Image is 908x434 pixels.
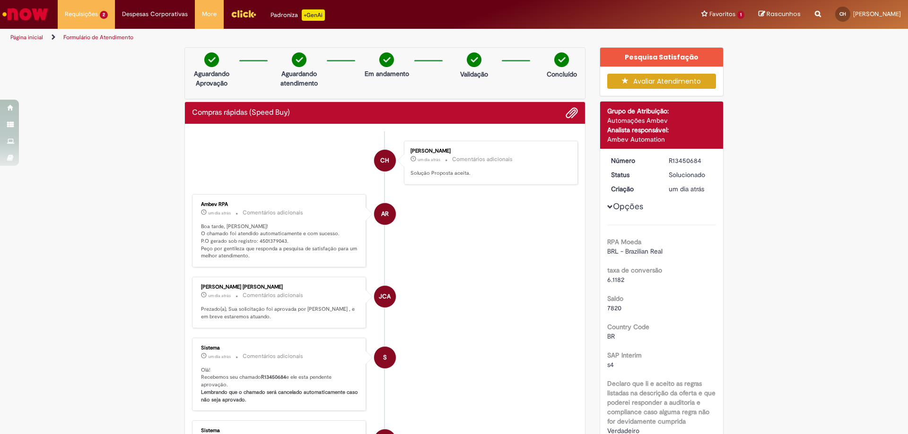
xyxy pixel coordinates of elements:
[381,203,389,225] span: AR
[201,284,358,290] div: [PERSON_NAME] [PERSON_NAME]
[410,148,568,154] div: [PERSON_NAME]
[201,306,358,320] p: Prezado(a), Sua solicitação foi aprovada por [PERSON_NAME] , e em breve estaremos atuando.
[607,304,621,312] span: 7820
[201,366,358,404] p: Olá! Recebemos seu chamado e ele esta pendente aprovação.
[418,157,440,162] time: 27/08/2025 14:18:31
[383,346,387,369] span: S
[204,52,219,67] img: check-circle-green.png
[208,210,231,216] span: um dia atrás
[600,48,724,67] div: Pesquisa Satisfação
[604,170,662,179] dt: Status
[7,29,598,46] ul: Trilhas de página
[201,223,358,260] p: Boa tarde, [PERSON_NAME]! O chamado foi atendido automaticamente e com sucesso. P.O gerado sob re...
[759,10,801,19] a: Rascunhos
[374,150,396,171] div: Camila Huber
[243,352,303,360] small: Comentários adicionais
[669,185,704,193] time: 27/08/2025 08:14:56
[607,125,716,135] div: Analista responsável:
[607,266,662,274] b: taxa de conversão
[276,69,322,88] p: Aguardando atendimento
[374,347,396,368] div: System
[379,52,394,67] img: check-circle-green.png
[607,351,642,359] b: SAP Interim
[122,9,188,19] span: Despesas Corporativas
[418,157,440,162] span: um dia atrás
[100,11,108,19] span: 2
[607,247,663,255] span: BRL - Brazilian Real
[365,69,409,78] p: Em andamento
[208,354,231,359] span: um dia atrás
[231,7,256,21] img: click_logo_yellow_360x200.png
[374,203,396,225] div: Ambev RPA
[201,389,359,403] b: Lembrando que o chamado será cancelado automaticamente caso não seja aprovado.
[607,116,716,125] div: Automações Ambev
[374,286,396,307] div: Julia Casellatto Antonioli
[379,285,391,308] span: JCA
[208,354,231,359] time: 27/08/2025 08:15:09
[607,360,614,369] span: s4
[380,149,389,172] span: CH
[767,9,801,18] span: Rascunhos
[547,69,577,79] p: Concluído
[63,34,133,41] a: Formulário de Atendimento
[243,209,303,217] small: Comentários adicionais
[208,210,231,216] time: 27/08/2025 14:10:23
[737,11,744,19] span: 1
[201,202,358,207] div: Ambev RPA
[604,156,662,165] dt: Número
[292,52,306,67] img: check-circle-green.png
[554,52,569,67] img: check-circle-green.png
[607,323,649,331] b: Country Code
[189,69,235,88] p: Aguardando Aprovação
[271,9,325,21] div: Padroniza
[669,170,713,179] div: Solucionado
[853,10,901,18] span: [PERSON_NAME]
[202,9,217,19] span: More
[201,345,358,351] div: Sistema
[604,184,662,194] dt: Criação
[669,184,713,194] div: 27/08/2025 08:14:56
[208,293,231,298] time: 27/08/2025 13:35:44
[669,185,704,193] span: um dia atrás
[65,9,98,19] span: Requisições
[607,106,716,116] div: Grupo de Atribuição:
[302,9,325,21] p: +GenAi
[208,293,231,298] span: um dia atrás
[607,275,624,284] span: 6.1182
[607,379,716,425] b: Declaro que li e aceito as regras listadas na descrição da oferta e que poderei responder a audit...
[452,155,513,163] small: Comentários adicionais
[410,170,568,177] p: Solução Proposta aceita.
[839,11,846,17] span: CH
[607,135,716,144] div: Ambev Automation
[201,428,358,434] div: Sistema
[607,294,623,303] b: Saldo
[261,374,286,381] b: R13450684
[607,74,716,89] button: Avaliar Atendimento
[460,69,488,79] p: Validação
[709,9,735,19] span: Favoritos
[607,332,615,340] span: BR
[243,291,303,299] small: Comentários adicionais
[10,34,43,41] a: Página inicial
[669,156,713,165] div: R13450684
[467,52,481,67] img: check-circle-green.png
[566,107,578,119] button: Adicionar anexos
[607,238,641,246] b: RPA Moeda
[1,5,50,24] img: ServiceNow
[192,109,290,117] h2: Compras rápidas (Speed Buy) Histórico de tíquete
